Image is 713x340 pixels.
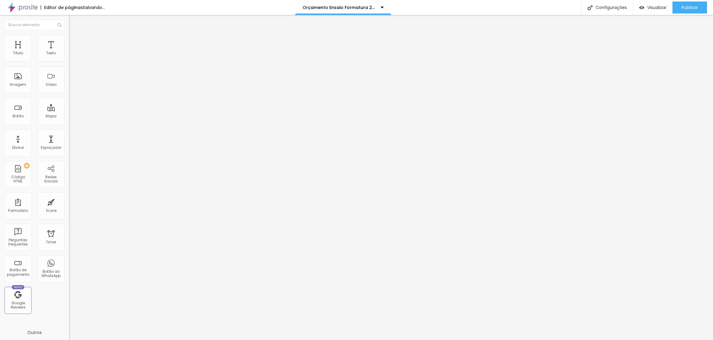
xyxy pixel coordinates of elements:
div: Botão [13,114,24,118]
div: Código HTML [6,175,30,184]
div: Perguntas frequentes [6,238,30,247]
img: view-1.svg [639,5,644,10]
p: Orçamento Ensaio Formatura 2025 Grupo de 3 [303,5,376,10]
div: Imagem [10,83,26,87]
input: Buscar elemento [5,20,65,30]
div: Salvando... [83,5,105,10]
div: Vídeo [46,83,56,87]
div: Mapa [46,114,56,118]
span: Publicar [681,5,698,10]
img: Icone [58,23,61,27]
img: Icone [588,5,593,10]
div: Botão de pagamento [6,268,30,277]
div: Redes Sociais [39,175,63,184]
div: Novo [12,285,25,289]
div: Divisor [12,146,24,150]
div: Espaçador [41,146,61,150]
div: Título [13,51,23,55]
div: Timer [46,240,56,244]
iframe: Editor [69,15,713,340]
div: Botão do WhatsApp [39,269,63,278]
div: Google Reviews [6,301,30,310]
div: Editor de páginas [41,5,83,10]
div: Ícone [46,209,56,213]
button: Visualizar [633,2,672,14]
span: Visualizar [647,5,666,10]
button: Publicar [672,2,707,14]
div: Texto [46,51,56,55]
div: Formulário [8,209,28,213]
